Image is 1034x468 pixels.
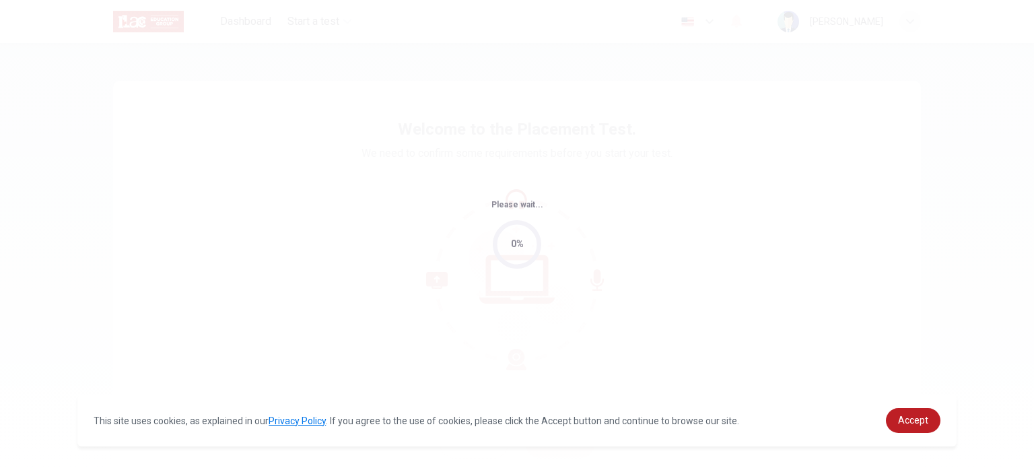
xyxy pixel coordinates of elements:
[269,415,326,426] a: Privacy Policy
[491,200,543,209] span: Please wait...
[886,408,940,433] a: dismiss cookie message
[77,395,957,446] div: cookieconsent
[94,415,739,426] span: This site uses cookies, as explained in our . If you agree to the use of cookies, please click th...
[898,415,928,426] span: Accept
[511,236,524,252] div: 0%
